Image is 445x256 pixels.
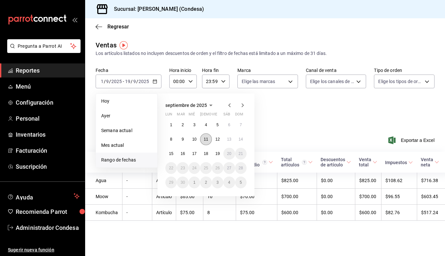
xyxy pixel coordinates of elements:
[277,173,317,189] td: $825.00
[131,79,133,84] span: /
[355,205,381,221] td: $600.00
[152,189,176,205] td: Artículo
[120,41,128,49] img: Tooltip marker
[189,112,195,119] abbr: miércoles
[101,127,152,134] span: Semana actual
[277,189,317,205] td: $700.00
[182,123,184,127] abbr: 2 de septiembre de 2025
[235,148,247,160] button: 21 de septiembre de 2025
[193,180,195,185] abbr: 1 de octubre de 2025
[359,157,377,167] span: Venta total
[321,157,345,167] div: Descuentos de artículo
[165,119,177,131] button: 1 de septiembre de 2025
[96,24,129,30] button: Regresar
[189,119,200,131] button: 3 de septiembre de 2025
[182,137,184,142] abbr: 9 de septiembre de 2025
[189,148,200,160] button: 17 de septiembre de 2025
[215,166,220,170] abbr: 26 de septiembre de 2025
[227,137,231,142] abbr: 13 de septiembre de 2025
[381,205,417,221] td: $82.76
[192,166,196,170] abbr: 24 de septiembre de 2025
[16,66,80,75] span: Reportes
[385,160,413,165] span: Impuestos
[204,166,208,170] abbr: 25 de septiembre de 2025
[16,98,80,107] span: Configuración
[421,157,439,167] span: Venta neta
[235,112,243,119] abbr: domingo
[239,166,243,170] abbr: 28 de septiembre de 2025
[101,157,152,163] span: Rango de fechas
[355,173,381,189] td: $825.00
[306,68,366,73] label: Canal de venta
[215,137,220,142] abbr: 12 de septiembre de 2025
[122,205,152,221] td: -
[277,205,317,221] td: $600.00
[170,123,172,127] abbr: 1 de septiembre de 2025
[223,119,235,131] button: 6 de septiembre de 2025
[136,79,138,84] span: /
[239,151,243,156] abbr: 21 de septiembre de 2025
[200,112,239,119] abbr: jueves
[18,43,70,50] span: Pregunta a Parrot AI
[317,189,355,205] td: $0.00
[16,162,80,171] span: Suscripción
[16,207,80,216] span: Recomienda Parrot
[385,160,407,165] div: Impuestos
[223,112,230,119] abbr: sábado
[192,137,196,142] abbr: 10 de septiembre de 2025
[165,103,207,108] span: septiembre de 2025
[180,166,185,170] abbr: 23 de septiembre de 2025
[16,223,80,232] span: Administrador Condesa
[223,148,235,160] button: 20 de septiembre de 2025
[106,79,109,84] input: --
[138,79,149,84] input: ----
[104,79,106,84] span: /
[152,205,176,221] td: Artículo
[123,79,124,84] span: -
[355,189,381,205] td: $700.00
[169,180,173,185] abbr: 29 de septiembre de 2025
[16,192,71,200] span: Ayuda
[215,151,220,156] abbr: 19 de septiembre de 2025
[85,189,122,205] td: Moow
[212,112,217,119] abbr: viernes
[107,24,129,30] span: Regresar
[390,136,435,144] button: Exportar a Excel
[203,189,236,205] td: 10
[165,162,177,174] button: 22 de septiembre de 2025
[200,148,212,160] button: 18 de septiembre de 2025
[101,98,152,105] span: Hoy
[321,157,351,167] span: Descuentos de artículo
[122,189,152,205] td: -
[176,189,203,205] td: $65.00
[177,148,188,160] button: 16 de septiembre de 2025
[165,112,172,119] abbr: lunes
[192,151,196,156] abbr: 17 de septiembre de 2025
[216,180,219,185] abbr: 3 de octubre de 2025
[235,133,247,145] button: 14 de septiembre de 2025
[101,112,152,119] span: Ayer
[176,205,203,221] td: $75.00
[205,123,207,127] abbr: 4 de septiembre de 2025
[177,177,188,188] button: 30 de septiembre de 2025
[227,166,231,170] abbr: 27 de septiembre de 2025
[109,5,204,13] h3: Sucursal: [PERSON_NAME] (Condesa)
[96,50,435,57] div: Los artículos listados no incluyen descuentos de orden y el filtro de fechas está limitado a un m...
[205,180,207,185] abbr: 2 de octubre de 2025
[281,157,307,167] div: Total artículos
[200,133,212,145] button: 11 de septiembre de 2025
[378,78,422,85] span: Elige los tipos de orden
[101,142,152,149] span: Mes actual
[228,123,230,127] abbr: 6 de septiembre de 2025
[212,119,223,131] button: 5 de septiembre de 2025
[223,133,235,145] button: 13 de septiembre de 2025
[180,151,185,156] abbr: 16 de septiembre de 2025
[72,17,77,22] button: open_drawer_menu
[421,157,433,167] div: Venta neta
[317,205,355,221] td: $0.00
[204,137,208,142] abbr: 11 de septiembre de 2025
[223,162,235,174] button: 27 de septiembre de 2025
[165,177,177,188] button: 29 de septiembre de 2025
[177,119,188,131] button: 2 de septiembre de 2025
